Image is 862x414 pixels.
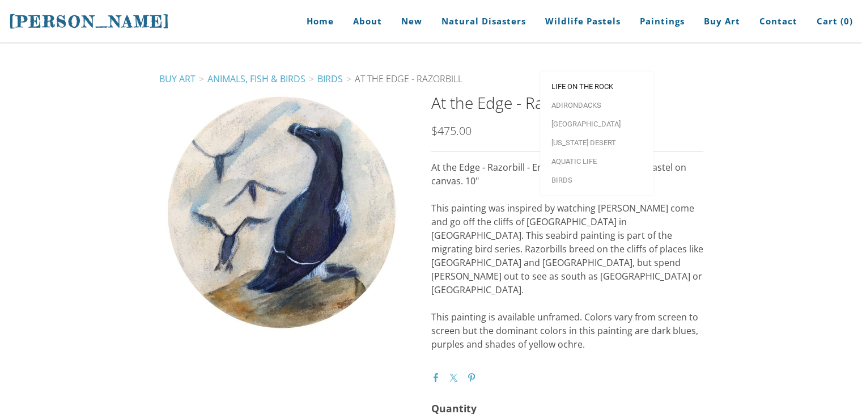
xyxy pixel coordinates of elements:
a: Twitter [449,373,462,387]
span: [US_STATE] Desert [551,139,642,146]
a: [US_STATE] Desert [540,133,653,152]
a: Life on the Rock [540,77,653,96]
span: 0 [844,15,850,27]
span: Aquatic life [551,158,642,165]
span: > [305,73,317,85]
span: > [343,73,355,85]
a: [GEOGRAPHIC_DATA] [540,115,653,133]
a: Birds [317,73,343,85]
h2: At the Edge - Razorbill [431,92,703,113]
a: Animals, Fish & Birds [207,73,305,85]
p: This painting was inspired by watching [PERSON_NAME] come and go off the cliffs of [GEOGRAPHIC_DA... [431,201,703,297]
a: Adirondacks [540,96,653,115]
a: [PERSON_NAME] [9,11,170,32]
span: At the Edge - Razorbill [355,73,462,85]
span: [PERSON_NAME] [9,12,170,31]
span: Birds [551,176,642,184]
span: [GEOGRAPHIC_DATA] [551,120,642,128]
a: Buy Art [159,73,196,85]
span: Adirondacks [551,102,642,109]
a: Pinterest [467,373,481,387]
p: This painting is available unframed. Colors vary from screen to screen but the dominant colors in... [431,310,703,351]
p: At the Edge - Razorbill - Embroidery, Watercolor & Pastel on canvas. 10" [431,160,703,188]
span: Life on the Rock [551,83,642,90]
a: Aquatic life [540,152,653,171]
a: Facebook [431,373,445,387]
span: > [196,73,207,85]
a: Birds [540,171,653,189]
span: $475.00 [431,123,472,138]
